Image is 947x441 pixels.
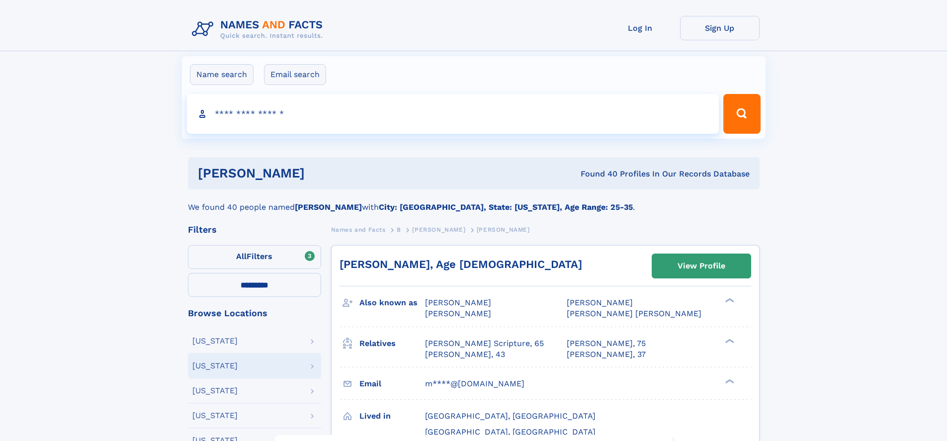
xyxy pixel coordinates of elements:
[187,94,719,134] input: search input
[188,225,321,234] div: Filters
[601,16,680,40] a: Log In
[397,226,401,233] span: B
[192,412,238,420] div: [US_STATE]
[379,202,633,212] b: City: [GEOGRAPHIC_DATA], State: [US_STATE], Age Range: 25-35
[678,255,725,277] div: View Profile
[359,335,425,352] h3: Relatives
[359,408,425,425] h3: Lived in
[359,294,425,311] h3: Also known as
[425,298,491,307] span: [PERSON_NAME]
[567,309,701,318] span: [PERSON_NAME] [PERSON_NAME]
[188,16,331,43] img: Logo Names and Facts
[359,375,425,392] h3: Email
[192,337,238,345] div: [US_STATE]
[198,167,443,179] h1: [PERSON_NAME]
[188,245,321,269] label: Filters
[264,64,326,85] label: Email search
[567,338,646,349] a: [PERSON_NAME], 75
[680,16,760,40] a: Sign Up
[425,338,544,349] a: [PERSON_NAME] Scripture, 65
[331,223,386,236] a: Names and Facts
[412,223,465,236] a: [PERSON_NAME]
[397,223,401,236] a: B
[188,309,321,318] div: Browse Locations
[190,64,254,85] label: Name search
[192,387,238,395] div: [US_STATE]
[192,362,238,370] div: [US_STATE]
[412,226,465,233] span: [PERSON_NAME]
[425,349,505,360] a: [PERSON_NAME], 43
[295,202,362,212] b: [PERSON_NAME]
[188,189,760,213] div: We found 40 people named with .
[723,338,735,344] div: ❯
[477,226,530,233] span: [PERSON_NAME]
[236,252,247,261] span: All
[723,94,760,134] button: Search Button
[340,258,582,270] a: [PERSON_NAME], Age [DEMOGRAPHIC_DATA]
[567,298,633,307] span: [PERSON_NAME]
[723,297,735,304] div: ❯
[723,378,735,384] div: ❯
[425,427,596,437] span: [GEOGRAPHIC_DATA], [GEOGRAPHIC_DATA]
[425,309,491,318] span: [PERSON_NAME]
[567,349,646,360] a: [PERSON_NAME], 37
[652,254,751,278] a: View Profile
[425,411,596,421] span: [GEOGRAPHIC_DATA], [GEOGRAPHIC_DATA]
[442,169,750,179] div: Found 40 Profiles In Our Records Database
